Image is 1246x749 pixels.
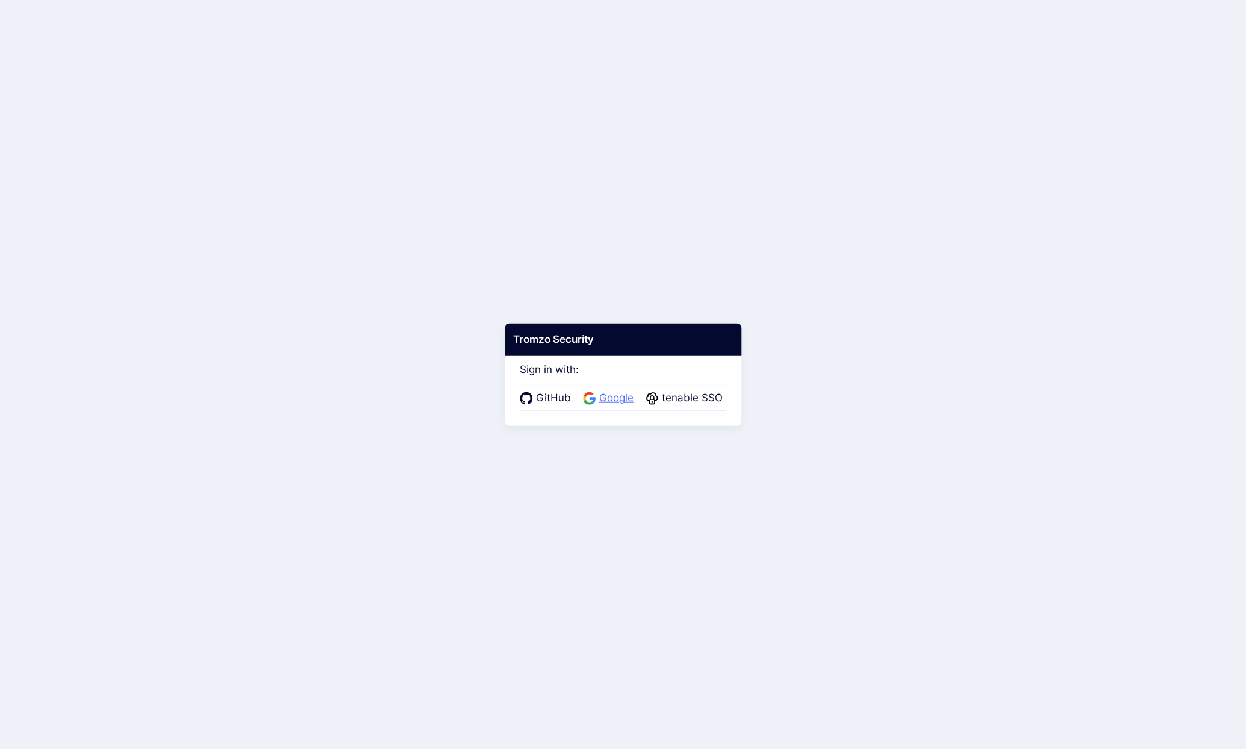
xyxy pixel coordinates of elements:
a: Google [583,390,637,406]
span: Google [596,390,637,406]
span: tenable SSO [658,390,726,406]
a: GitHub [520,390,575,406]
div: Tromzo Security [505,323,741,356]
div: Sign in with: [520,346,726,410]
a: tenable SSO [646,390,726,406]
span: GitHub [532,390,575,406]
